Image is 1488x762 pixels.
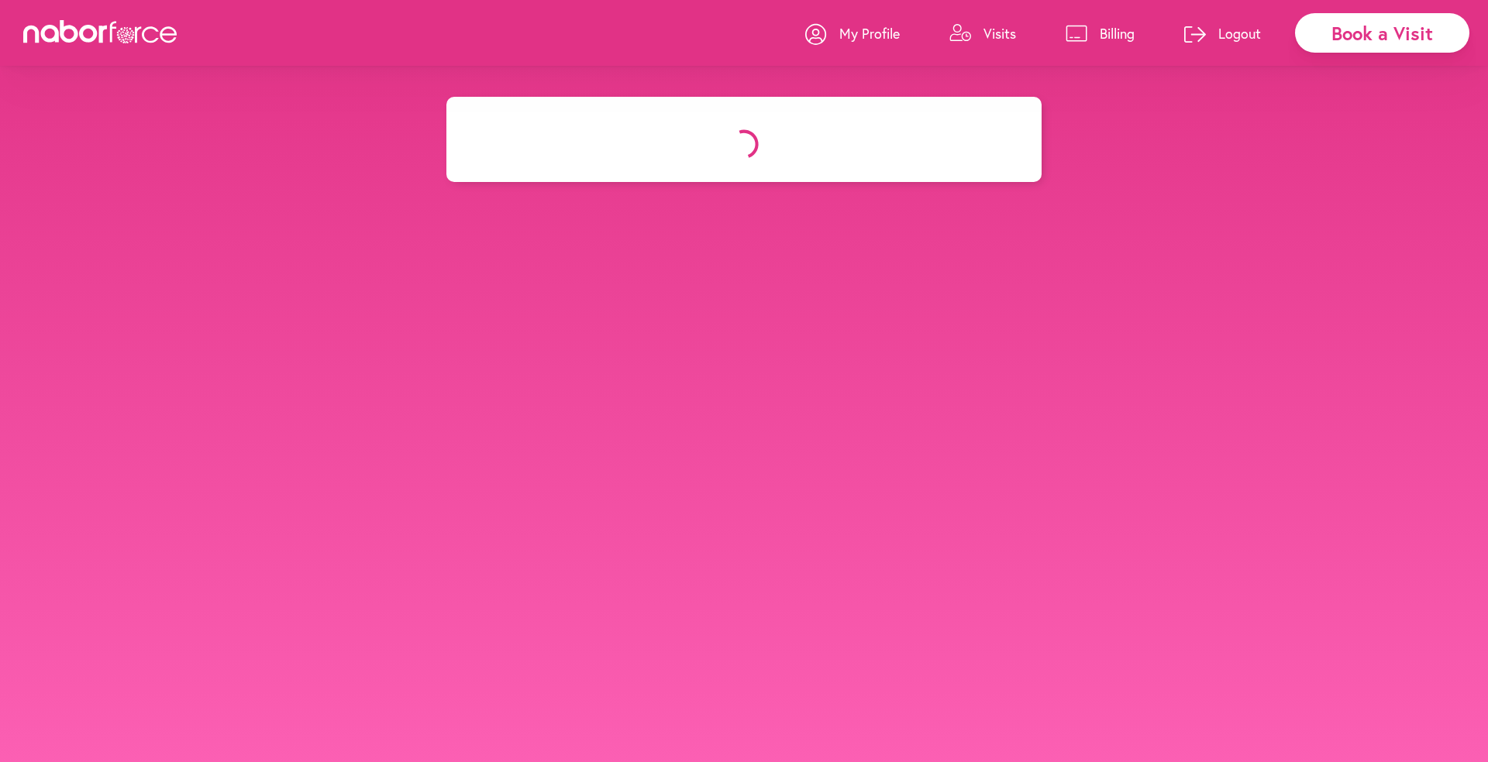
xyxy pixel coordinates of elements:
div: Book a Visit [1295,13,1469,53]
a: My Profile [805,10,900,57]
p: Billing [1100,24,1135,43]
p: Visits [983,24,1016,43]
a: Logout [1184,10,1261,57]
p: Logout [1218,24,1261,43]
a: Billing [1066,10,1135,57]
p: My Profile [839,24,900,43]
a: Visits [949,10,1016,57]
